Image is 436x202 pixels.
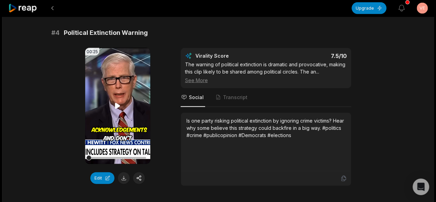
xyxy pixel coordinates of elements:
div: The warning of political extinction is dramatic and provocative, making this clip likely to be sh... [185,61,347,84]
button: Upgrade [352,2,386,14]
button: Edit [90,172,114,184]
div: See More [185,77,347,84]
div: 7.5 /10 [273,52,347,59]
span: Political Extinction Warning [64,28,148,38]
div: Is one party risking political extinction by ignoring crime victims? Hear why some believe this s... [186,117,345,139]
span: Social [189,94,204,101]
div: Open Intercom Messenger [413,179,429,195]
span: # 4 [51,28,60,38]
nav: Tabs [181,88,351,107]
video: Your browser does not support mp4 format. [85,48,150,164]
div: Virality Score [195,52,270,59]
span: Transcript [223,94,247,101]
